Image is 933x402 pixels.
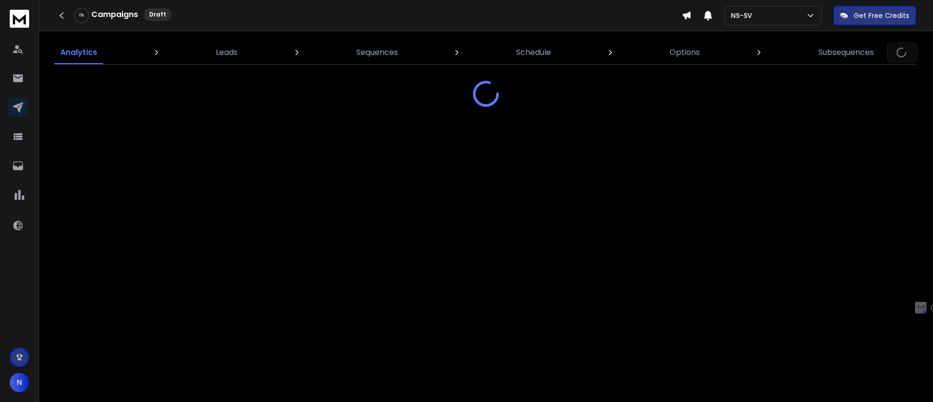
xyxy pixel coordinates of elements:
[79,13,84,18] p: 0 %
[144,8,172,21] div: Draft
[833,6,916,25] button: Get Free Credits
[210,41,243,64] a: Leads
[854,11,909,20] p: Get Free Credits
[10,373,29,392] button: N
[216,47,238,58] p: Leads
[10,10,29,28] img: logo
[664,41,706,64] a: Options
[731,11,756,20] p: NS-SV
[54,41,103,64] a: Analytics
[356,47,398,58] p: Sequences
[818,47,874,58] p: Subsequences
[350,41,404,64] a: Sequences
[670,47,700,58] p: Options
[812,41,880,64] a: Subsequences
[510,41,557,64] a: Schedule
[516,47,551,58] p: Schedule
[91,9,138,20] h1: Campaigns
[60,47,97,58] p: Analytics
